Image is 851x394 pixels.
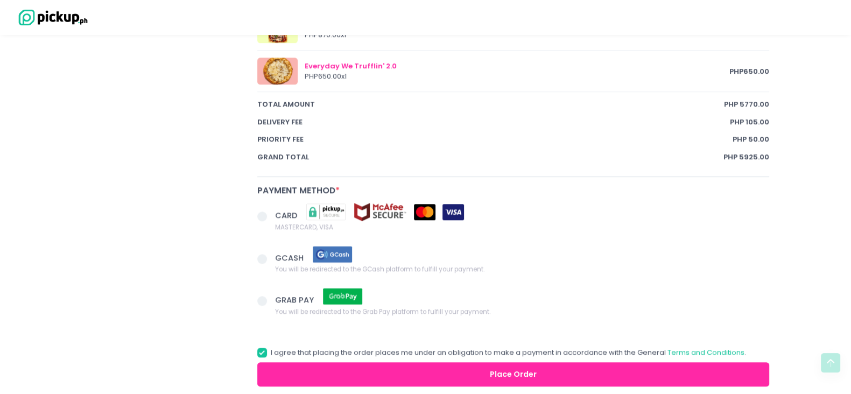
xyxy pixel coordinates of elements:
span: Delivery Fee [257,117,730,128]
span: PHP 105.00 [730,117,769,128]
span: PHP 50.00 [733,134,769,145]
img: gcash [306,245,360,264]
span: CARD [275,210,299,221]
img: mastercard [414,204,435,220]
img: visa [442,204,464,220]
span: GCASH [275,252,306,263]
label: I agree that placing the order places me under an obligation to make a payment in accordance with... [257,347,746,358]
div: Payment Method [257,184,770,196]
span: GRAB PAY [275,294,316,305]
div: Everyday We Trufflin' 2.0 [305,61,730,72]
span: You will be redirected to the GCash platform to fulfill your payment. [275,264,484,275]
span: total amount [257,99,725,110]
button: Place Order [257,362,770,386]
div: PHP 870.00 x 1 [305,30,730,40]
span: MASTERCARD, VISA [275,221,464,232]
span: PHP 5925.00 [723,152,769,163]
span: Grand total [257,152,724,163]
img: grab pay [316,287,370,306]
a: Terms and Conditions [667,347,744,357]
span: PHP 5770.00 [724,99,769,110]
img: pickupsecure [299,202,353,221]
div: PHP 650.00 x 1 [305,71,730,82]
span: You will be redirected to the Grab Pay platform to fulfill your payment. [275,306,490,316]
span: PHP 650.00 [729,66,769,77]
span: Priority Fee [257,134,733,145]
img: logo [13,8,89,27]
img: mcafee-secure [353,202,407,221]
